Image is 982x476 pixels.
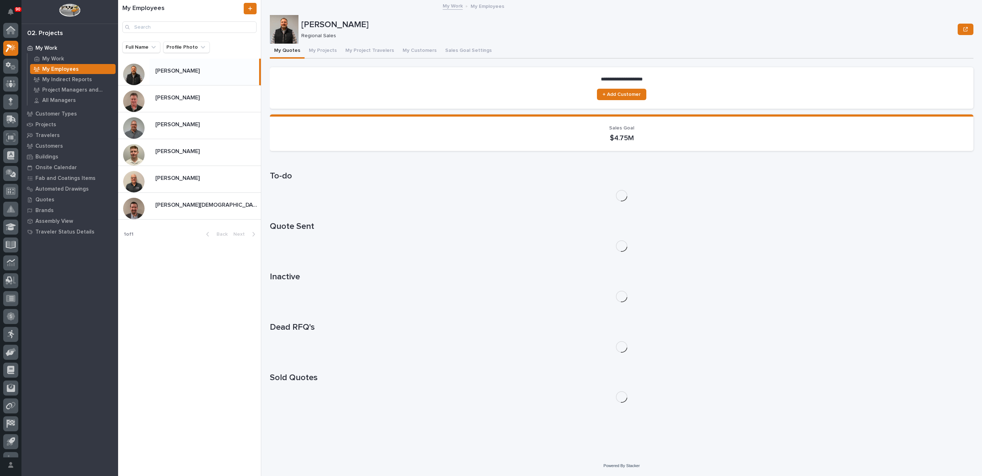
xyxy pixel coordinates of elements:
[21,43,118,53] a: My Work
[441,44,496,59] button: Sales Goal Settings
[35,122,56,128] p: Projects
[118,166,261,193] a: [PERSON_NAME][PERSON_NAME]
[9,9,18,20] div: Notifications90
[118,193,261,220] a: [PERSON_NAME][DEMOGRAPHIC_DATA][PERSON_NAME][DEMOGRAPHIC_DATA]
[21,151,118,162] a: Buildings
[35,132,60,139] p: Travelers
[230,231,261,237] button: Next
[42,66,79,73] p: My Employees
[270,373,973,383] h1: Sold Quotes
[35,154,58,160] p: Buildings
[21,194,118,205] a: Quotes
[21,226,118,237] a: Traveler Status Details
[603,463,640,468] a: Powered By Stacker
[212,231,228,237] span: Back
[155,66,201,74] p: [PERSON_NAME]
[21,205,118,216] a: Brands
[35,229,94,235] p: Traveler Status Details
[35,218,73,225] p: Assembly View
[42,97,76,104] p: All Managers
[278,134,965,142] p: $4.75M
[233,231,249,237] span: Next
[122,5,242,13] h1: My Employees
[42,56,64,62] p: My Work
[35,186,89,192] p: Automated Drawings
[16,7,20,12] p: 90
[21,108,118,119] a: Customer Types
[21,162,118,173] a: Onsite Calendar
[155,147,201,155] p: [PERSON_NAME]
[28,74,118,84] a: My Indirect Reports
[270,322,973,333] h1: Dead RFQ's
[155,173,201,182] p: [PERSON_NAME]
[118,139,261,166] a: [PERSON_NAME][PERSON_NAME]
[155,93,201,101] p: [PERSON_NAME]
[118,85,261,112] a: [PERSON_NAME][PERSON_NAME]
[270,221,973,232] h1: Quote Sent
[122,41,160,53] button: Full Name
[35,45,57,51] p: My Work
[59,4,80,17] img: Workspace Logo
[35,175,96,182] p: Fab and Coatings Items
[21,183,118,194] a: Automated Drawings
[28,95,118,105] a: All Managers
[200,231,230,237] button: Back
[28,85,118,95] a: Project Managers and Engineers
[21,216,118,226] a: Assembly View
[42,77,92,83] p: My Indirect Reports
[305,44,341,59] button: My Projects
[597,89,646,100] a: + Add Customer
[341,44,398,59] button: My Project Travelers
[443,1,463,10] a: My Work
[155,200,259,208] p: [PERSON_NAME][DEMOGRAPHIC_DATA]
[35,143,63,149] p: Customers
[471,2,504,10] p: My Employees
[28,54,118,64] a: My Work
[122,21,257,33] input: Search
[118,59,261,85] a: [PERSON_NAME][PERSON_NAME]
[163,41,210,53] button: Profile Photo
[21,119,118,130] a: Projects
[609,126,634,131] span: Sales Goal
[35,197,54,203] p: Quotes
[398,44,441,59] button: My Customers
[35,111,77,117] p: Customer Types
[42,87,113,93] p: Project Managers and Engineers
[301,20,955,30] p: [PERSON_NAME]
[27,30,63,38] div: 02. Projects
[35,165,77,171] p: Onsite Calendar
[21,130,118,141] a: Travelers
[270,171,973,181] h1: To-do
[21,141,118,151] a: Customers
[270,44,305,59] button: My Quotes
[28,64,118,74] a: My Employees
[3,4,18,19] button: Notifications
[270,272,973,282] h1: Inactive
[35,207,54,214] p: Brands
[21,173,118,183] a: Fab and Coatings Items
[155,120,201,128] p: [PERSON_NAME]
[118,112,261,139] a: [PERSON_NAME][PERSON_NAME]
[118,226,139,243] p: 1 of 1
[603,92,641,97] span: + Add Customer
[301,33,952,39] p: Regional Sales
